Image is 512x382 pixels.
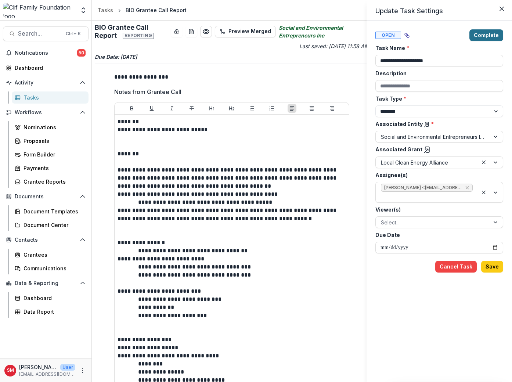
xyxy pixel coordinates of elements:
[481,261,503,273] button: Save
[401,29,413,41] button: View dependent tasks
[375,231,499,239] label: Due Date
[384,185,462,190] span: [PERSON_NAME] <[EMAIL_ADDRESS][DOMAIN_NAME]> ([EMAIL_ADDRESS][DOMAIN_NAME])
[496,3,508,15] button: Close
[479,188,488,197] div: Clear selected options
[375,206,499,213] label: Viewer(s)
[375,44,499,52] label: Task Name
[464,184,470,191] div: Remove Sierra Martinez <sierra@cliffamilyfoundation.org> (sierra@cliffamilyfoundation.org)
[375,32,401,39] span: Open
[375,145,499,154] label: Associated Grant
[375,171,499,179] label: Assignee(s)
[435,261,477,273] button: Cancel Task
[375,69,499,77] label: Description
[375,120,499,128] label: Associated Entity
[375,95,499,102] label: Task Type
[469,29,503,41] button: Complete
[479,158,488,167] div: Clear selected options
